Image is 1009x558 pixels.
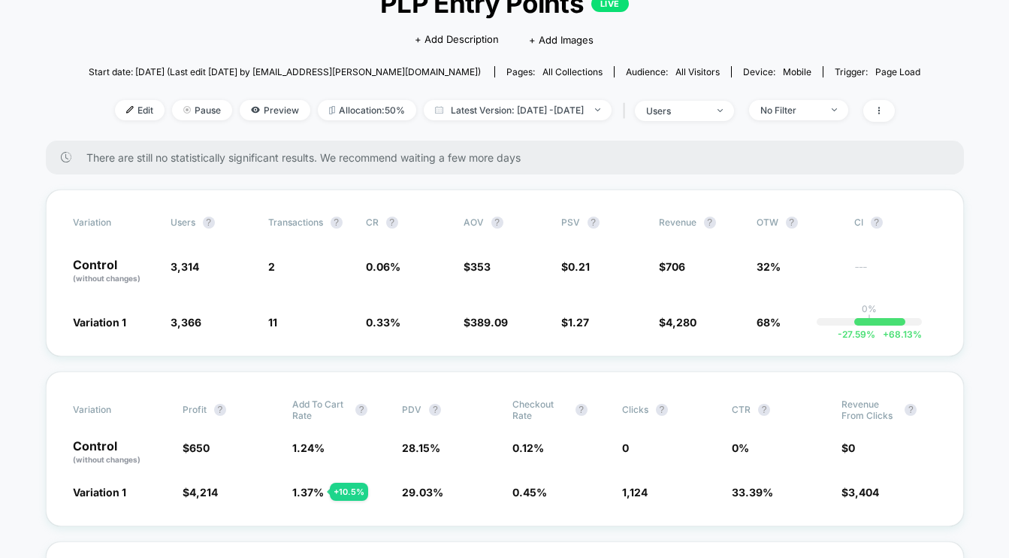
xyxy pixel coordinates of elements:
span: --- [854,262,937,284]
span: $ [841,486,879,499]
span: 1.27 [568,316,589,329]
span: PSV [561,217,580,228]
span: AOV [464,217,484,228]
span: 353 [470,260,491,273]
span: (without changes) [73,455,140,464]
span: mobile [783,66,811,77]
span: Page Load [875,66,920,77]
span: Latest Version: [DATE] - [DATE] [424,100,612,120]
span: 28.15 % [402,441,440,454]
span: Revenue [659,217,696,228]
button: ? [905,404,917,416]
span: users [171,217,195,228]
span: 11 [268,316,277,329]
img: rebalance [329,106,335,114]
button: ? [871,217,883,229]
span: Checkout Rate [512,399,568,421]
span: (without changes) [73,274,140,283]
span: 33.39 % [732,486,773,499]
span: 1,124 [622,486,648,499]
button: ? [429,404,441,416]
button: ? [355,404,367,416]
span: PDV [402,404,421,415]
span: Variation 1 [73,316,126,329]
span: 650 [189,441,210,454]
p: Control [73,259,156,284]
span: CI [854,217,937,229]
span: 0.21 [568,260,590,273]
span: Allocation: 50% [318,100,416,120]
span: 2 [268,260,275,273]
span: + Add Description [415,32,499,47]
span: Edit [115,100,165,120]
span: $ [841,441,855,454]
p: 0% [862,303,877,314]
span: | [619,100,635,122]
span: Add To Cart Rate [292,399,348,421]
span: 4,214 [189,486,218,499]
p: Control [73,440,168,466]
span: All Visitors [675,66,720,77]
span: 0.12 % [512,441,544,454]
button: ? [575,404,588,416]
span: 0 [848,441,855,454]
img: end [183,106,191,114]
span: 4,280 [666,316,696,329]
span: Device: [731,66,823,77]
span: Pause [172,100,232,120]
div: No Filter [760,105,820,116]
span: + [883,329,889,340]
button: ? [214,404,226,416]
button: ? [758,404,770,416]
span: There are still no statistically significant results. We recommend waiting a few more days [86,151,934,164]
span: Clicks [622,404,648,415]
div: + 10.5 % [330,483,368,501]
img: edit [126,106,134,114]
button: ? [203,217,215,229]
div: Pages: [506,66,603,77]
span: $ [561,316,589,329]
span: 0 [622,441,629,454]
span: 3,314 [171,260,199,273]
span: Variation 1 [73,486,126,499]
img: end [832,108,837,111]
span: $ [561,260,590,273]
button: ? [656,404,668,416]
span: $ [464,260,491,273]
span: $ [659,260,685,273]
span: 0.06 % [366,260,400,273]
span: CR [366,217,379,228]
img: calendar [435,106,443,114]
img: end [595,108,600,111]
span: 3,366 [171,316,201,329]
span: all collections [542,66,603,77]
span: Variation [73,399,156,421]
span: $ [464,316,508,329]
span: Profit [183,404,207,415]
span: Variation [73,217,156,229]
button: ? [588,217,600,229]
button: ? [704,217,716,229]
span: 0.45 % [512,486,547,499]
button: ? [491,217,503,229]
span: Transactions [268,217,323,228]
span: CTR [732,404,751,415]
img: end [717,109,723,112]
div: Audience: [626,66,720,77]
span: 68% [757,316,781,329]
span: 68.13 % [875,329,922,340]
button: ? [786,217,798,229]
span: 0.33 % [366,316,400,329]
div: Trigger: [835,66,920,77]
span: + Add Images [529,34,594,46]
span: Revenue From Clicks [841,399,897,421]
span: 29.03 % [402,486,443,499]
span: 32% [757,260,781,273]
span: 0 % [732,441,749,454]
span: 1.37 % [292,486,324,499]
span: $ [183,441,210,454]
span: $ [659,316,696,329]
button: ? [386,217,398,229]
span: OTW [757,217,839,229]
span: 3,404 [848,486,879,499]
